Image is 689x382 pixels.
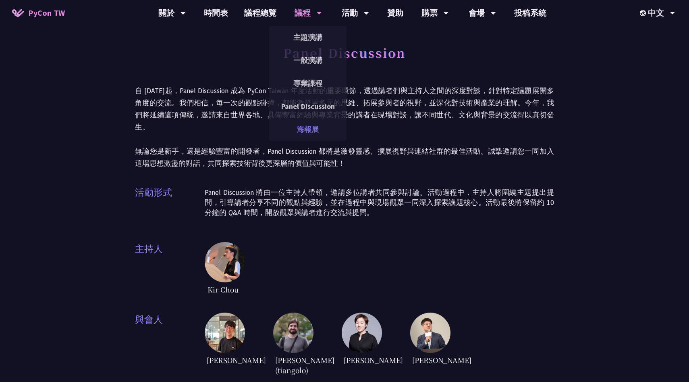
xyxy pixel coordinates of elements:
[28,7,65,19] span: PyCon TW
[4,3,73,23] a: PyCon TW
[269,120,347,139] a: 海報展
[205,188,554,218] p: Panel Discussion 將由一位主持人帶領，邀請多位講者共同參與討論。活動過程中，主持人將圍繞主題提出提問，引導講者分享不同的觀點與經驗，並在過程中與現場觀眾一同深入探索議題核心。活動...
[410,313,450,353] img: YCChen.e5e7a43.jpg
[205,282,241,296] span: Kir Chou
[410,353,446,367] span: [PERSON_NAME]
[135,186,205,226] span: 活動形式
[269,74,347,93] a: 專業課程
[135,85,554,169] p: 自 [DATE]起，Panel Discussion 成為 PyCon Taiwan 年度活動的重要環節，透過講者們與主持人之間的深度對談，針對特定議題展開多角度的交流。我們相信，每一次的觀點碰...
[135,242,205,296] span: 主持人
[640,10,648,16] img: Locale Icon
[342,353,378,367] span: [PERSON_NAME]
[269,97,347,116] a: Panel Discussion
[12,9,24,17] img: Home icon of PyCon TW 2025
[273,353,309,377] span: [PERSON_NAME] (tiangolo)
[135,313,205,377] span: 與會人
[205,353,241,367] span: [PERSON_NAME]
[342,313,382,353] img: TicaLin.61491bf.png
[269,51,347,70] a: 一般演講
[205,242,245,282] img: Kir Chou
[273,313,313,353] img: Sebasti%C3%A1nRam%C3%ADrez.1365658.jpeg
[205,313,245,353] img: DongheeNa.093fe47.jpeg
[269,28,347,47] a: 主題演講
